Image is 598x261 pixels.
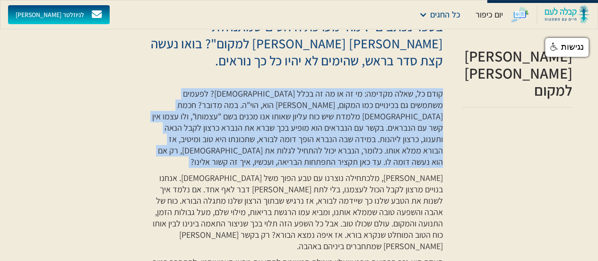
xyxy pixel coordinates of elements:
span: נגישות [561,42,584,52]
div: יום כיפור [475,9,503,20]
div: כל החגים [430,8,460,21]
div: [PERSON_NAME] לניוזלטר [16,10,84,19]
p: [PERSON_NAME], מלכתחילה נוצרנו עם טבע הפוך משל [DEMOGRAPHIC_DATA]. אנחנו בנויים מרצון לקבל הכול ל... [150,172,442,252]
a: [PERSON_NAME] לניוזלטר [8,5,110,24]
a: יום כיפור [471,5,533,24]
img: kabbalah-laam-logo-colored-transparent [545,5,590,24]
div: כל החגים [415,5,464,24]
h2: [PERSON_NAME] [PERSON_NAME] למקום [462,47,572,99]
iframe: fb:share_button Facebook Social Plugin [462,113,492,123]
img: נגישות [550,43,559,51]
a: נגישות [545,38,589,57]
p: קודם כל, שאלה מקדימה: מי זה או מה זה בכלל [DEMOGRAPHIC_DATA]? לפעמים משתמשים גם בכינויים כמו המקו... [150,88,442,168]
